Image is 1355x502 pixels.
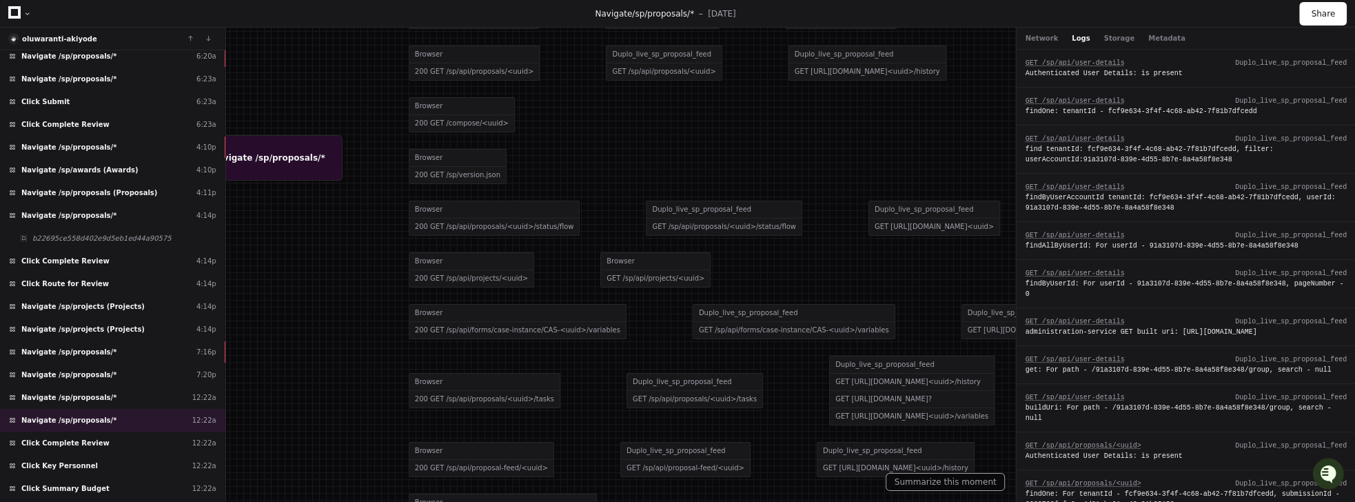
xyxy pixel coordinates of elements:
[627,374,762,391] div: Duplo_live_sp_proposal_feed
[1025,442,1141,450] span: GET /sp/api/proposals/<uuid>
[1025,135,1124,143] span: GET /sp/api/user-details
[1025,33,1058,43] button: Network
[830,374,994,390] div: GET [URL][DOMAIN_NAME]<uuid>/history
[409,46,540,63] div: Browser
[21,347,116,357] span: Navigate /sp/proposals/*
[196,279,216,289] div: 4:14p
[708,8,736,19] p: [DATE]
[21,301,145,312] span: Navigate /sp/projects (Projects)
[21,142,116,152] span: Navigate /sp/proposals/*
[21,483,110,494] span: Click Summary Budget
[830,408,994,425] div: GET [URL][DOMAIN_NAME]<uuid>/variables
[21,324,145,334] span: Navigate /sp/projects (Projects)
[409,150,506,167] div: Browser
[1025,241,1347,251] div: findAllByUserId: For userId - 91a3107d-839e-4d55-8b7e-8a4a58f8e348
[1025,59,1124,67] span: GET /sp/api/user-details
[196,347,216,357] div: 7:16p
[409,219,580,235] div: 200 GET /sp/api/proposals/<uuid>/status/flow
[1235,479,1347,489] div: Duplo_live_sp_proposal_feed
[1311,456,1348,494] iframe: Open customer support
[21,415,116,425] span: Navigate /sp/proposals/*
[1025,365,1347,375] div: get: For path - /91a3107d-839e-4d55-8b7e-8a4a58f8e348/group, search - null
[830,391,994,408] div: GET [URL][DOMAIN_NAME]?
[789,46,946,63] div: Duplo_live_sp_proposal_feed
[1235,392,1347,403] div: Duplo_live_sp_proposal_feed
[21,392,116,403] span: Navigate /sp/proposals/*
[196,324,216,334] div: 4:14p
[646,201,801,219] div: Duplo_live_sp_proposal_feed
[409,98,514,115] div: Browser
[627,391,762,408] div: GET /sp/api/proposals/<uuid>/tasks
[409,443,553,460] div: Browser
[21,210,116,221] span: Navigate /sp/proposals/*
[1025,318,1124,325] span: GET /sp/api/user-details
[1025,480,1141,488] span: GET /sp/api/proposals/<uuid>
[1025,183,1124,191] span: GET /sp/api/user-details
[1299,2,1347,26] button: Share
[21,51,116,61] span: Navigate /sp/proposals/*
[1025,106,1347,117] div: findOne: tenantId - fcf9e634-3f4f-4c68-ab42-7f81b7dfcedd
[21,461,98,471] span: Click Key Personnel
[192,461,216,471] div: 12:22a
[1235,134,1347,144] div: Duplo_live_sp_proposal_feed
[10,34,19,43] img: 8.svg
[1025,327,1347,337] div: administration-service GET built uri: [URL][DOMAIN_NAME]
[192,438,216,448] div: 12:22a
[21,188,157,198] span: Navigate /sp/proposals (Proposals)
[409,305,626,322] div: Browser
[632,9,694,19] span: /sp/proposals/*
[409,253,533,270] div: Browser
[601,270,710,287] div: GET /sp/api/projects/<uuid>
[409,167,506,183] div: 200 GET /sp/version.json
[21,165,139,175] span: Navigate /sp/awards (Awards)
[196,210,216,221] div: 4:14p
[14,55,251,77] div: Welcome
[196,142,216,152] div: 4:10p
[47,117,174,128] div: We're available if you need us!
[21,279,109,289] span: Click Route for Review
[621,460,750,476] div: GET /sp/api/proposal-feed/<uuid>
[1148,33,1185,43] button: Metadata
[409,270,533,287] div: 200 GET /sp/api/projects/<uuid>
[194,135,343,181] div: Navigate /sp/proposals/*
[192,415,216,425] div: 12:22a
[1235,317,1347,327] div: Duplo_live_sp_proposal_feed
[1235,230,1347,241] div: Duplo_live_sp_proposal_feed
[47,103,226,117] div: Start new chat
[646,219,801,235] div: GET /sp/api/proposals/<uuid>/status/flow
[1025,68,1347,79] div: Authenticated User Details: is present
[409,374,560,391] div: Browser
[196,370,216,380] div: 7:20p
[196,188,216,198] div: 4:11p
[1025,270,1124,277] span: GET /sp/api/user-details
[962,305,1128,322] div: Duplo_live_sp_proposal_feed
[14,14,41,41] img: PlayerZero
[192,392,216,403] div: 12:22a
[137,145,167,155] span: Pylon
[869,201,999,219] div: Duplo_live_sp_proposal_feed
[817,443,974,460] div: Duplo_live_sp_proposal_feed
[1025,192,1347,213] div: findByUserAccountId tenantId: fcf9e634-3f4f-4c68-ab42-7f81b7dfcedd, userId: 91a3107d-839e-4d55-8b...
[1025,356,1124,363] span: GET /sp/api/user-details
[21,97,70,107] span: Click Submit
[22,35,97,43] a: oluwaranti-akiyode
[1235,96,1347,106] div: Duplo_live_sp_proposal_feed
[1235,441,1347,451] div: Duplo_live_sp_proposal_feed
[196,119,216,130] div: 6:23a
[409,322,626,339] div: 200 GET /sp/api/forms/case-instance/CAS-<uuid>/variables
[869,219,999,235] div: GET [URL][DOMAIN_NAME]<uuid>
[1025,403,1347,423] div: buildUri: For path - /91a3107d-839e-4d55-8b7e-8a4a58f8e348/group, search - null
[196,256,216,266] div: 4:14p
[962,322,1128,339] div: GET [URL][DOMAIN_NAME]<uuid>/definition
[693,322,895,339] div: GET /sp/api/forms/case-instance/CAS-<uuid>/variables
[1025,97,1124,105] span: GET /sp/api/user-details
[1103,33,1134,43] button: Storage
[196,301,216,312] div: 4:14p
[14,103,39,128] img: 1756235613930-3d25f9e4-fa56-45dd-b3ad-e072dfbd1548
[409,391,560,408] div: 200 GET /sp/api/proposals/<uuid>/tasks
[196,97,216,107] div: 6:23a
[607,63,721,80] div: GET /sp/api/proposals/<uuid>
[789,63,946,80] div: GET [URL][DOMAIN_NAME]<uuid>/history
